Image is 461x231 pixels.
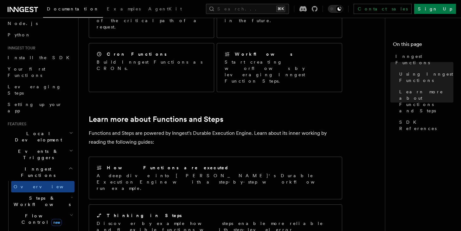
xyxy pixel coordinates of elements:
[5,128,74,146] button: Local Development
[107,165,229,171] h2: How Functions are executed
[148,6,182,11] span: AgentKit
[47,6,99,11] span: Documentation
[414,4,456,14] a: Sign Up
[107,6,141,11] span: Examples
[11,192,74,210] button: Steps & Workflows
[8,21,38,26] span: Node.js
[397,116,453,134] a: SDK References
[43,2,103,18] a: Documentation
[399,71,453,84] span: Using Inngest Functions
[14,184,79,189] span: Overview
[399,89,453,114] span: Learn more about Functions and Steps
[5,130,69,143] span: Local Development
[103,2,144,17] a: Examples
[5,166,68,178] span: Inngest Functions
[206,4,289,14] button: Search...⌘K
[395,53,453,66] span: Inngest Functions
[8,102,62,113] span: Setting up your app
[107,212,182,219] h2: Thinking in Steps
[5,146,74,163] button: Events & Triggers
[97,172,334,191] p: A deep dive into [PERSON_NAME]'s Durable Execution Engine with a step-by-step workflow run example.
[144,2,186,17] a: AgentKit
[354,4,412,14] a: Contact sales
[5,122,26,127] span: Features
[5,29,74,41] a: Python
[89,129,342,147] p: Functions and Steps are powered by Inngest's Durable Execution Engine. Learn about its inner work...
[11,213,70,225] span: Flow Control
[5,81,74,99] a: Leveraging Steps
[393,41,453,51] h4: On this page
[5,99,74,116] a: Setting up your app
[89,157,342,199] a: How Functions are executedA deep dive into [PERSON_NAME]'s Durable Execution Engine with a step-b...
[393,51,453,68] a: Inngest Functions
[5,163,74,181] button: Inngest Functions
[225,59,334,84] p: Start creating worflows by leveraging Inngest Function Steps.
[97,11,206,30] p: Run long-running tasks out of the critical path of a request.
[51,219,62,226] span: new
[217,43,342,92] a: WorkflowsStart creating worflows by leveraging Inngest Function Steps.
[89,115,223,124] a: Learn more about Functions and Steps
[5,148,69,161] span: Events & Triggers
[8,66,45,78] span: Your first Functions
[328,5,343,13] button: Toggle dark mode
[5,63,74,81] a: Your first Functions
[397,86,453,116] a: Learn more about Functions and Steps
[11,210,74,228] button: Flow Controlnew
[11,181,74,192] a: Overview
[397,68,453,86] a: Using Inngest Functions
[107,51,167,57] h2: Cron Functions
[89,43,214,92] a: Cron FunctionsBuild Inngest Functions as CRONs.
[8,32,31,37] span: Python
[5,46,35,51] span: Inngest tour
[97,59,206,72] p: Build Inngest Functions as CRONs.
[5,52,74,63] a: Install the SDK
[8,84,61,96] span: Leveraging Steps
[5,18,74,29] a: Node.js
[8,55,73,60] span: Install the SDK
[235,51,292,57] h2: Workflows
[276,6,285,12] kbd: ⌘K
[11,195,71,208] span: Steps & Workflows
[399,119,453,132] span: SDK References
